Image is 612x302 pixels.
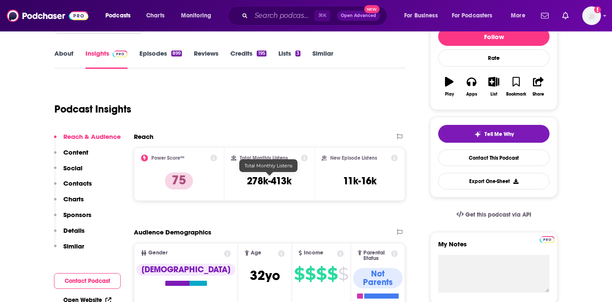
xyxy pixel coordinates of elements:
[445,92,454,97] div: Play
[452,10,493,22] span: For Podcasters
[538,8,552,23] a: Show notifications dropdown
[54,148,88,164] button: Content
[483,71,505,102] button: List
[466,92,477,97] div: Apps
[63,195,84,203] p: Charts
[343,175,377,187] h3: 11k-16k
[54,226,85,242] button: Details
[54,195,84,211] button: Charts
[54,49,74,69] a: About
[230,49,266,69] a: Credits195
[251,250,261,256] span: Age
[54,273,121,289] button: Contact Podcast
[438,173,550,189] button: Export One-Sheet
[304,250,323,256] span: Income
[505,71,527,102] button: Bookmark
[151,155,184,161] h2: Power Score™
[511,10,525,22] span: More
[316,267,326,281] span: $
[194,49,218,69] a: Reviews
[314,10,330,21] span: ⌘ K
[305,267,315,281] span: $
[240,155,288,161] h2: Total Monthly Listens
[582,6,601,25] span: Logged in as AutumnKatie
[63,164,82,172] p: Social
[559,8,572,23] a: Show notifications dropdown
[294,267,304,281] span: $
[63,242,84,250] p: Similar
[438,27,550,46] button: Follow
[139,49,182,69] a: Episodes899
[527,71,550,102] button: Share
[438,49,550,67] div: Rate
[247,175,292,187] h3: 278k-413k
[63,179,92,187] p: Contacts
[460,71,482,102] button: Apps
[113,51,127,57] img: Podchaser Pro
[506,92,526,97] div: Bookmark
[338,267,348,281] span: $
[327,267,337,281] span: $
[594,6,601,13] svg: Add a profile image
[54,164,82,180] button: Social
[244,163,292,169] span: Total Monthly Listens
[484,131,514,138] span: Tell Me Why
[312,49,333,69] a: Similar
[257,51,266,56] div: 195
[63,226,85,234] p: Details
[63,148,88,156] p: Content
[364,5,380,13] span: New
[54,133,121,148] button: Reach & Audience
[165,172,193,189] p: 75
[295,51,300,56] div: 3
[438,71,460,102] button: Play
[236,6,395,25] div: Search podcasts, credits, & more...
[404,10,438,22] span: For Business
[63,211,91,219] p: Sponsors
[337,11,380,21] button: Open AdvancedNew
[251,9,314,23] input: Search podcasts, credits, & more...
[148,250,167,256] span: Gender
[134,228,211,236] h2: Audience Demographics
[398,9,448,23] button: open menu
[450,204,538,225] a: Get this podcast via API
[505,9,536,23] button: open menu
[278,49,300,69] a: Lists3
[582,6,601,25] img: User Profile
[171,51,182,56] div: 899
[175,9,222,23] button: open menu
[540,236,555,243] img: Podchaser Pro
[533,92,544,97] div: Share
[438,150,550,166] a: Contact This Podcast
[54,242,84,258] button: Similar
[7,8,88,24] img: Podchaser - Follow, Share and Rate Podcasts
[446,9,505,23] button: open menu
[353,268,402,288] div: Not Parents
[134,133,153,141] h2: Reach
[54,179,92,195] button: Contacts
[540,235,555,243] a: Pro website
[438,240,550,255] label: My Notes
[54,103,131,116] h1: Podcast Insights
[438,125,550,143] button: tell me why sparkleTell Me Why
[490,92,497,97] div: List
[99,9,142,23] button: open menu
[181,10,211,22] span: Monitoring
[54,211,91,226] button: Sponsors
[105,10,130,22] span: Podcasts
[63,133,121,141] p: Reach & Audience
[363,250,389,261] span: Parental Status
[582,6,601,25] button: Show profile menu
[465,211,531,218] span: Get this podcast via API
[85,49,127,69] a: InsightsPodchaser Pro
[146,10,164,22] span: Charts
[136,264,235,276] div: [DEMOGRAPHIC_DATA]
[330,155,377,161] h2: New Episode Listens
[141,9,170,23] a: Charts
[250,267,280,284] span: 32 yo
[341,14,376,18] span: Open Advanced
[474,131,481,138] img: tell me why sparkle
